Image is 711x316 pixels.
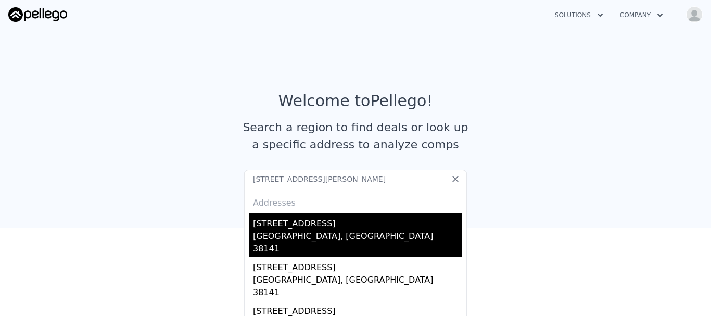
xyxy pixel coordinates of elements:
[612,6,671,24] button: Company
[547,6,612,24] button: Solutions
[253,213,462,230] div: [STREET_ADDRESS]
[686,6,703,23] img: avatar
[89,288,622,306] div: Save properties to see them here
[8,7,67,22] img: Pellego
[249,188,462,213] div: Addresses
[239,119,472,153] div: Search a region to find deals or look up a specific address to analyze comps
[253,257,462,274] div: [STREET_ADDRESS]
[253,230,462,257] div: [GEOGRAPHIC_DATA], [GEOGRAPHIC_DATA] 38141
[244,170,467,188] input: Search an address or region...
[253,274,462,301] div: [GEOGRAPHIC_DATA], [GEOGRAPHIC_DATA] 38141
[89,261,622,280] div: Saved Properties
[278,92,433,110] div: Welcome to Pellego !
